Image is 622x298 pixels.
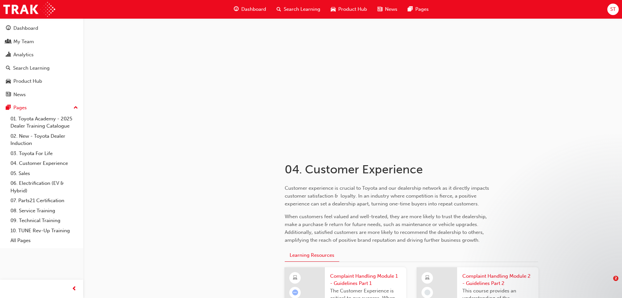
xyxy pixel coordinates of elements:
a: guage-iconDashboard [229,3,271,16]
span: news-icon [377,5,382,13]
span: people-icon [6,39,11,45]
span: News [385,6,397,13]
a: 01. Toyota Academy - 2025 Dealer Training Catalogue [8,114,81,131]
a: Product Hub [3,75,81,87]
button: ST [607,4,619,15]
a: 03. Toyota For Life [8,149,81,159]
a: 06. Electrification (EV & Hybrid) [8,178,81,196]
a: 02. New - Toyota Dealer Induction [8,131,81,149]
span: Complaint Handling Module 2 - Guidelines Part 2 [462,272,533,287]
div: Search Learning [13,64,50,72]
span: learningResourceType_ELEARNING-icon [425,274,430,282]
a: My Team [3,36,81,48]
a: news-iconNews [372,3,403,16]
a: car-iconProduct Hub [326,3,372,16]
button: Learning Resources [285,249,339,262]
span: up-icon [73,104,78,112]
div: My Team [13,38,34,45]
div: Analytics [13,51,34,59]
a: 07. Parts21 Certification [8,196,81,206]
button: DashboardMy TeamAnalyticsSearch LearningProduct HubNews [3,21,81,102]
span: news-icon [6,92,11,98]
span: guage-icon [6,26,11,31]
a: pages-iconPages [403,3,434,16]
span: learningRecordVerb_NONE-icon [424,289,430,295]
a: 10. TUNE Rev-Up Training [8,226,81,236]
h1: 04. Customer Experience [285,162,499,177]
iframe: Intercom live chat [600,276,615,291]
span: Product Hub [338,6,367,13]
span: car-icon [6,79,11,84]
a: search-iconSearch Learning [271,3,326,16]
span: Pages [415,6,429,13]
span: learningResourceType_ELEARNING-icon [293,274,297,282]
span: car-icon [331,5,336,13]
span: learningRecordVerb_ATTEMPT-icon [292,289,298,295]
span: chart-icon [6,52,11,58]
div: News [13,91,26,98]
div: Dashboard [13,25,38,32]
span: When customers feel valued and well-treated, they are more likely to trust the dealership, make a... [285,214,488,243]
span: Customer experience is crucial to Toyota and our dealership network as it directly impacts custom... [285,185,490,207]
span: search-icon [277,5,281,13]
a: 08. Service Training [8,206,81,216]
span: 2 [613,276,618,281]
span: prev-icon [72,285,77,293]
span: search-icon [6,65,10,71]
span: guage-icon [234,5,239,13]
span: Dashboard [241,6,266,13]
img: Trak [3,2,55,17]
a: 04. Customer Experience [8,158,81,168]
span: pages-icon [6,105,11,111]
a: News [3,89,81,101]
button: Pages [3,102,81,114]
a: Search Learning [3,62,81,74]
a: All Pages [8,236,81,246]
span: pages-icon [408,5,413,13]
a: 09. Technical Training [8,216,81,226]
span: Search Learning [284,6,320,13]
a: Dashboard [3,22,81,34]
span: ST [610,6,616,13]
a: Analytics [3,49,81,61]
div: Pages [13,104,27,112]
span: Complaint Handling Module 1 - Guidelines Part 1 [330,272,401,287]
a: 05. Sales [8,168,81,179]
div: Product Hub [13,78,42,85]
